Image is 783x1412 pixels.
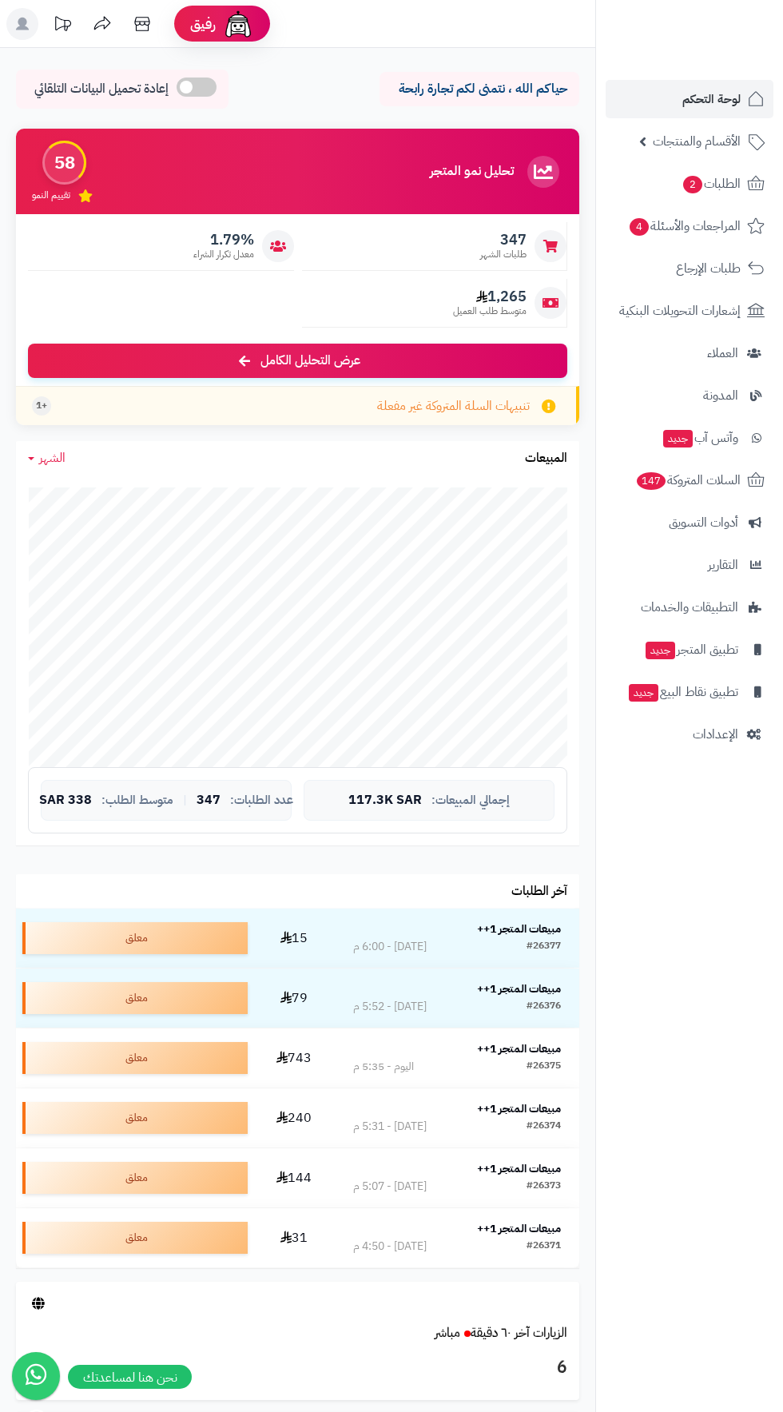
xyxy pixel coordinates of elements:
[662,427,738,449] span: وآتس آب
[453,288,527,305] span: 1,265
[254,1208,335,1267] td: 31
[36,399,47,412] span: +1
[480,231,527,249] span: 347
[619,300,741,322] span: إشعارات التحويلات البنكية
[391,80,567,98] p: حياكم الله ، نتمنى لكم تجارة رابحة
[477,1040,561,1057] strong: مبيعات المتجر 1++
[606,334,773,372] a: العملاء
[606,630,773,669] a: تطبيق المتجرجديد
[193,231,254,249] span: 1.79%
[477,1100,561,1117] strong: مبيعات المتجر 1++
[230,794,293,807] span: عدد الطلبات:
[606,207,773,245] a: المراجعات والأسئلة4
[606,249,773,288] a: طلبات الإرجاع
[435,1323,567,1342] a: الزيارات آخر ٦٠ دقيقةمباشر
[606,715,773,754] a: الإعدادات
[606,546,773,584] a: التقارير
[22,982,248,1014] div: معلق
[606,503,773,542] a: أدوات التسويق
[527,939,561,955] div: #26377
[663,430,693,447] span: جديد
[477,921,561,937] strong: مبيعات المتجر 1++
[254,1028,335,1088] td: 743
[254,969,335,1028] td: 79
[260,352,360,370] span: عرض التحليل الكامل
[190,14,216,34] span: رفيق
[353,1119,427,1135] div: [DATE] - 5:31 م
[28,449,66,467] a: الشهر
[606,588,773,626] a: التطبيقات والخدمات
[606,80,773,118] a: لوحة التحكم
[527,1179,561,1195] div: #26373
[606,292,773,330] a: إشعارات التحويلات البنكية
[32,189,70,202] span: تقييم النمو
[637,472,666,490] span: 147
[635,469,741,491] span: السلات المتروكة
[682,88,741,110] span: لوحة التحكم
[42,8,82,44] a: تحديثات المنصة
[477,1160,561,1177] strong: مبيعات المتجر 1++
[527,1059,561,1075] div: #26375
[222,8,254,40] img: ai-face.png
[641,596,738,618] span: التطبيقات والخدمات
[22,1042,248,1074] div: معلق
[39,448,66,467] span: الشهر
[527,1119,561,1135] div: #26374
[183,794,187,806] span: |
[646,642,675,659] span: جديد
[353,1239,427,1255] div: [DATE] - 4:50 م
[353,999,427,1015] div: [DATE] - 5:52 م
[606,461,773,499] a: السلات المتروكة147
[22,1102,248,1134] div: معلق
[353,939,427,955] div: [DATE] - 6:00 م
[606,376,773,415] a: المدونة
[193,248,254,261] span: معدل تكرار الشراء
[708,554,738,576] span: التقارير
[644,638,738,661] span: تطبيق المتجر
[606,673,773,711] a: تطبيق نقاط البيعجديد
[627,681,738,703] span: تطبيق نقاط البيع
[628,215,741,237] span: المراجعات والأسئلة
[669,511,738,534] span: أدوات التسويق
[693,723,738,746] span: الإعدادات
[28,1354,567,1382] h3: 6
[525,451,567,466] h3: المبيعات
[22,1162,248,1194] div: معلق
[653,130,741,153] span: الأقسام والمنتجات
[527,999,561,1015] div: #26376
[629,684,658,702] span: جديد
[511,885,567,899] h3: آخر الطلبات
[39,794,92,808] span: 338 SAR
[527,1239,561,1255] div: #26371
[431,794,510,807] span: إجمالي المبيعات:
[22,1222,248,1254] div: معلق
[353,1179,427,1195] div: [DATE] - 5:07 م
[453,304,527,318] span: متوسط طلب العميل
[477,980,561,997] strong: مبيعات المتجر 1++
[101,794,173,807] span: متوسط الطلب:
[430,165,514,179] h3: تحليل نمو المتجر
[477,1220,561,1237] strong: مبيعات المتجر 1++
[377,397,530,416] span: تنبيهات السلة المتروكة غير مفعلة
[682,173,741,195] span: الطلبات
[707,342,738,364] span: العملاء
[676,257,741,280] span: طلبات الإرجاع
[254,1148,335,1207] td: 144
[703,384,738,407] span: المدونة
[683,176,702,193] span: 2
[480,248,527,261] span: طلبات الشهر
[22,922,248,954] div: معلق
[348,794,422,808] span: 117.3K SAR
[28,344,567,378] a: عرض التحليل الكامل
[197,794,221,808] span: 347
[435,1323,460,1342] small: مباشر
[254,909,335,968] td: 15
[34,80,169,98] span: إعادة تحميل البيانات التلقائي
[606,165,773,203] a: الطلبات2
[353,1059,414,1075] div: اليوم - 5:35 م
[630,218,649,236] span: 4
[254,1088,335,1147] td: 240
[606,419,773,457] a: وآتس آبجديد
